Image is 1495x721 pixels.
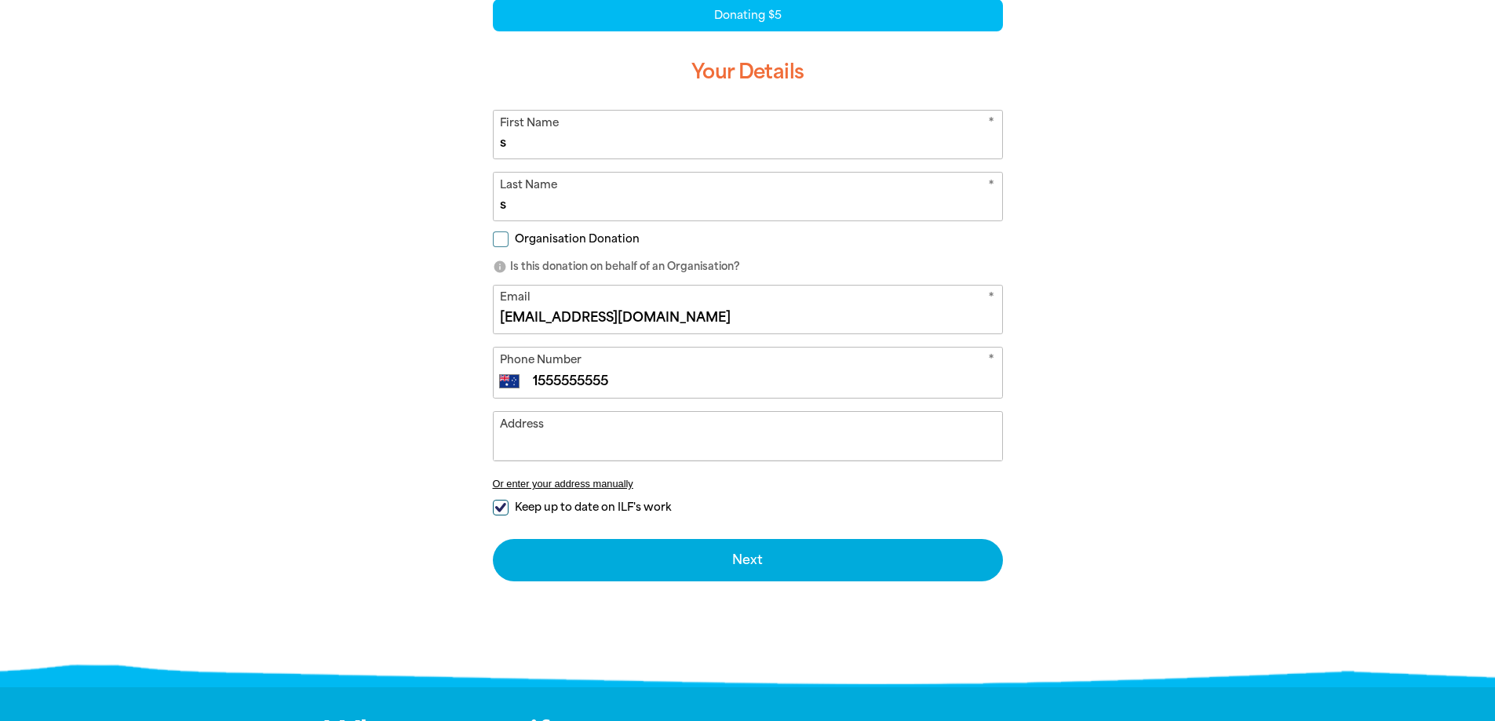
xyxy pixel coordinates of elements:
[493,500,509,515] input: Keep up to date on ILF's work
[493,259,1003,275] p: Is this donation on behalf of an Organisation?
[493,539,1003,581] button: Next
[515,231,640,246] span: Organisation Donation
[493,260,507,274] i: info
[493,478,1003,490] button: Or enter your address manually
[493,231,509,247] input: Organisation Donation
[988,351,994,371] i: Required
[493,47,1003,97] h3: Your Details
[515,500,671,515] span: Keep up to date on ILF's work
